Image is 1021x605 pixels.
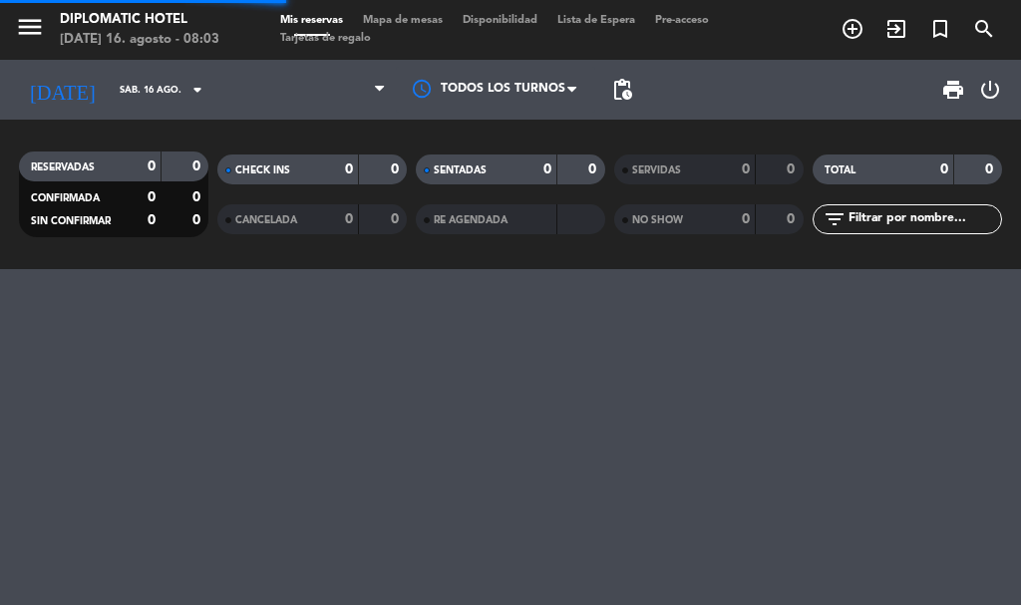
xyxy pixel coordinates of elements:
[941,78,965,102] span: print
[632,215,683,225] span: NO SHOW
[148,159,156,173] strong: 0
[15,12,45,42] i: menu
[978,78,1002,102] i: power_settings_new
[825,165,855,175] span: TOTAL
[391,162,403,176] strong: 0
[15,12,45,49] button: menu
[31,216,111,226] span: SIN CONFIRMAR
[345,212,353,226] strong: 0
[192,213,204,227] strong: 0
[742,162,750,176] strong: 0
[985,162,997,176] strong: 0
[588,162,600,176] strong: 0
[391,212,403,226] strong: 0
[841,17,864,41] i: add_circle_outline
[928,17,952,41] i: turned_in_not
[235,215,297,225] span: CANCELADA
[632,165,681,175] span: SERVIDAS
[270,33,381,44] span: Tarjetas de regalo
[60,10,219,30] div: Diplomatic Hotel
[185,78,209,102] i: arrow_drop_down
[192,159,204,173] strong: 0
[547,15,645,26] span: Lista de Espera
[543,162,551,176] strong: 0
[15,70,110,110] i: [DATE]
[345,162,353,176] strong: 0
[270,15,353,26] span: Mis reservas
[610,78,634,102] span: pending_actions
[972,17,996,41] i: search
[823,207,847,231] i: filter_list
[192,190,204,204] strong: 0
[453,15,547,26] span: Disponibilidad
[742,212,750,226] strong: 0
[434,165,487,175] span: SENTADAS
[884,17,908,41] i: exit_to_app
[31,193,100,203] span: CONFIRMADA
[973,60,1006,120] div: LOG OUT
[787,212,799,226] strong: 0
[148,213,156,227] strong: 0
[235,165,290,175] span: CHECK INS
[940,162,948,176] strong: 0
[31,162,95,172] span: RESERVADAS
[148,190,156,204] strong: 0
[645,15,719,26] span: Pre-acceso
[353,15,453,26] span: Mapa de mesas
[60,30,219,50] div: [DATE] 16. agosto - 08:03
[434,215,508,225] span: RE AGENDADA
[847,208,1001,230] input: Filtrar por nombre...
[787,162,799,176] strong: 0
